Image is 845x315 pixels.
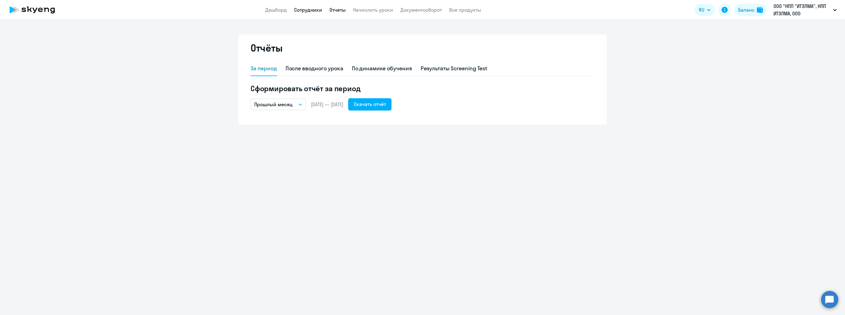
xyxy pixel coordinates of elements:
p: ООО "НПП "ИТЭЛМА", НПП ИТЭЛМА, ООО [773,2,831,17]
span: [DATE] — [DATE] [311,101,343,108]
button: Прошлый месяц [251,99,306,110]
button: Балансbalance [734,4,767,16]
h5: Сформировать отчёт за период [251,84,594,93]
div: Скачать отчёт [354,100,386,108]
div: По динамике обучения [352,64,412,72]
div: Результаты Screening Test [421,64,488,72]
button: ООО "НПП "ИТЭЛМА", НПП ИТЭЛМА, ООО [770,2,840,17]
a: Начислить уроки [353,7,393,13]
a: Отчеты [329,7,346,13]
div: Баланс [738,6,754,14]
button: RU [695,4,715,16]
h2: Отчёты [251,42,282,54]
a: Дашборд [265,7,287,13]
img: balance [757,7,763,13]
button: Скачать отчёт [348,98,391,111]
div: За период [251,64,277,72]
p: Прошлый месяц [254,101,293,108]
a: Все продукты [449,7,481,13]
a: Сотрудники [294,7,322,13]
div: После вводного урока [286,64,343,72]
span: RU [699,6,704,14]
a: Документооборот [400,7,442,13]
